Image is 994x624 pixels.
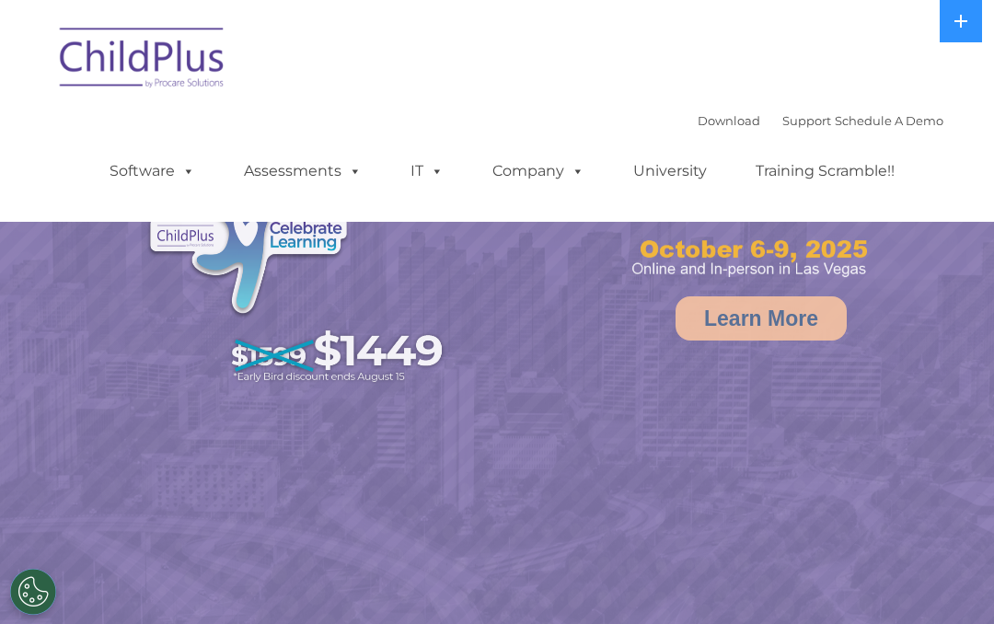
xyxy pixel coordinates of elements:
[91,153,214,190] a: Software
[225,153,380,190] a: Assessments
[51,15,235,107] img: ChildPlus by Procare Solutions
[737,153,913,190] a: Training Scramble!!
[676,296,847,341] a: Learn More
[782,113,831,128] a: Support
[698,113,760,128] a: Download
[474,153,603,190] a: Company
[615,153,725,190] a: University
[392,153,462,190] a: IT
[835,113,943,128] a: Schedule A Demo
[698,113,943,128] font: |
[10,569,56,615] button: Cookies Settings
